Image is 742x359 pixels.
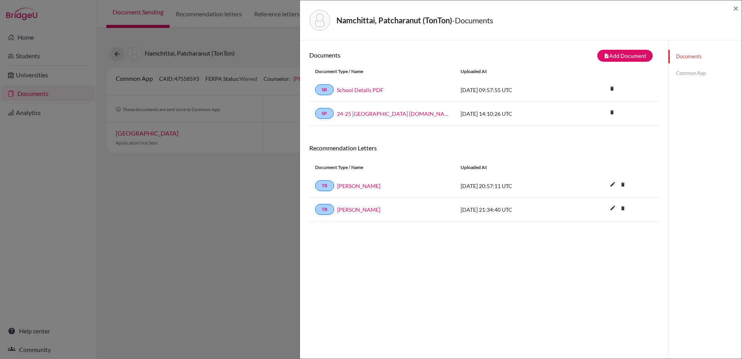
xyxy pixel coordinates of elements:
[606,203,619,214] button: edit
[617,204,629,214] a: delete
[455,164,571,171] div: Uploaded at
[668,50,742,63] a: Documents
[597,50,653,62] button: note_addAdd Document
[455,68,571,75] div: Uploaded at
[337,182,380,190] a: [PERSON_NAME]
[315,204,334,215] a: TR
[315,108,334,119] a: SP
[606,83,618,94] i: delete
[461,183,512,189] span: [DATE] 20:57:11 UTC
[733,2,739,14] span: ×
[336,16,452,25] strong: Namchittai, Patcharanut (TonTon)
[455,110,571,118] div: [DATE] 14:10:26 UTC
[604,53,609,59] i: note_add
[668,66,742,80] a: Common App
[315,84,334,95] a: SR
[309,51,484,59] h6: Documents
[617,180,629,190] a: delete
[606,179,619,191] button: edit
[617,202,629,214] i: delete
[337,86,383,94] a: School Details PDF
[337,206,380,214] a: [PERSON_NAME]
[606,84,618,94] a: delete
[309,68,455,75] div: Document Type / Name
[606,108,618,118] a: delete
[309,144,659,152] h6: Recommendation Letters
[607,178,619,190] i: edit
[617,179,629,190] i: delete
[337,110,449,118] a: 24-25 [GEOGRAPHIC_DATA] [DOMAIN_NAME]_wide
[733,3,739,13] button: Close
[461,206,512,213] span: [DATE] 21:34:40 UTC
[309,164,455,171] div: Document Type / Name
[607,202,619,214] i: edit
[315,180,334,191] a: TR
[455,86,571,94] div: [DATE] 09:57:55 UTC
[606,106,618,118] i: delete
[452,16,493,25] span: - Documents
